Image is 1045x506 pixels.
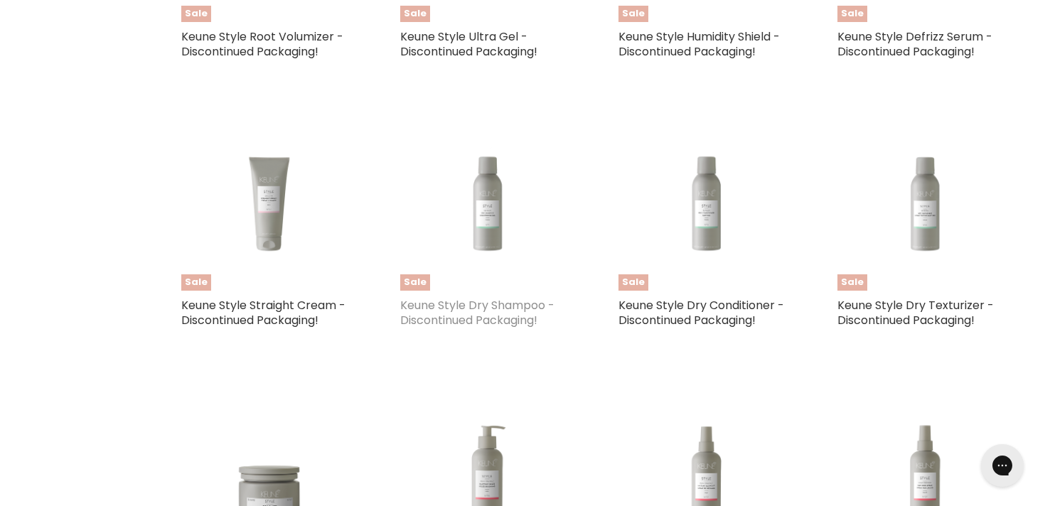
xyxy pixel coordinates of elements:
[181,274,211,291] span: Sale
[837,297,994,328] a: Keune Style Dry Texturizer - Discontinued Packaging!
[181,28,343,60] a: Keune Style Root Volumizer - Discontinued Packaging!
[618,114,795,291] a: Keune Style Dry Conditioner - Discontinued Packaging!Sale
[837,274,867,291] span: Sale
[400,114,577,291] a: Keune Style Dry Shampoo - Discontinued Packaging!Sale
[400,28,537,60] a: Keune Style Ultra Gel - Discontinued Packaging!
[618,274,648,291] span: Sale
[837,138,1014,268] img: Keune Style Dry Texturizer - Discontinued Packaging!
[837,114,1014,291] a: Keune Style Dry Texturizer - Discontinued Packaging!Sale
[618,138,795,268] img: Keune Style Dry Conditioner - Discontinued Packaging!
[181,114,358,291] a: Keune Style Straight Cream - Discontinued Packaging!Sale
[400,6,430,22] span: Sale
[837,28,992,60] a: Keune Style Defrizz Serum - Discontinued Packaging!
[400,274,430,291] span: Sale
[181,297,345,328] a: Keune Style Straight Cream - Discontinued Packaging!
[400,138,577,268] img: Keune Style Dry Shampoo - Discontinued Packaging!
[618,6,648,22] span: Sale
[837,6,867,22] span: Sale
[618,28,780,60] a: Keune Style Humidity Shield - Discontinued Packaging!
[181,6,211,22] span: Sale
[181,138,358,268] img: Keune Style Straight Cream - Discontinued Packaging!
[400,297,554,328] a: Keune Style Dry Shampoo - Discontinued Packaging!
[974,439,1031,492] iframe: Gorgias live chat messenger
[618,297,784,328] a: Keune Style Dry Conditioner - Discontinued Packaging!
